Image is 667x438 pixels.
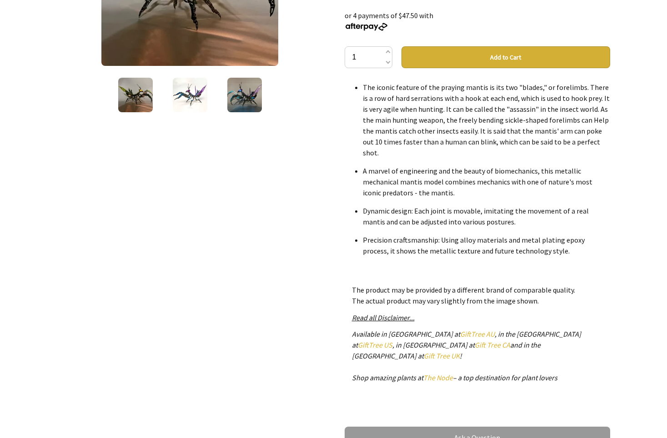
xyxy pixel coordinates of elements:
[363,234,610,256] li: Precision craftsmanship: Using alloy materials and metal plating epoxy process, it shows the meta...
[118,78,153,112] img: 3D Metal Mechanical Mantis 1200PCS Puzzle Model Kit Insect Series
[424,351,460,360] a: Gift Tree UK
[401,46,610,68] button: Add to Cart
[423,373,453,382] a: The Node
[345,23,388,31] img: Afterpay
[363,165,610,198] li: A marvel of engineering and the beauty of biomechanics, this metallic mechanical mantis model com...
[173,78,207,112] img: 3D Metal Mechanical Mantis 1200PCS Puzzle Model Kit Insect Series
[358,340,392,349] a: GiftTree US
[352,329,581,382] em: Available in [GEOGRAPHIC_DATA] at , in the [GEOGRAPHIC_DATA] at , in [GEOGRAPHIC_DATA] at and in ...
[460,329,495,338] a: GiftTree AU
[227,78,262,112] img: 3D Metal Mechanical Mantis 1200PCS Puzzle Model Kit Insect Series
[352,284,603,306] p: The product may be provided by a different brand of comparable quality. The actual product may va...
[363,205,610,227] li: Dynamic design: Each joint is movable, imitating the movement of a real mantis and can be adjuste...
[475,340,510,349] a: Gift Tree CA
[363,82,610,158] li: The iconic feature of the praying mantis is its two "blades," or forelimbs. There is a row of har...
[352,313,415,322] a: Read all Disclaimer...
